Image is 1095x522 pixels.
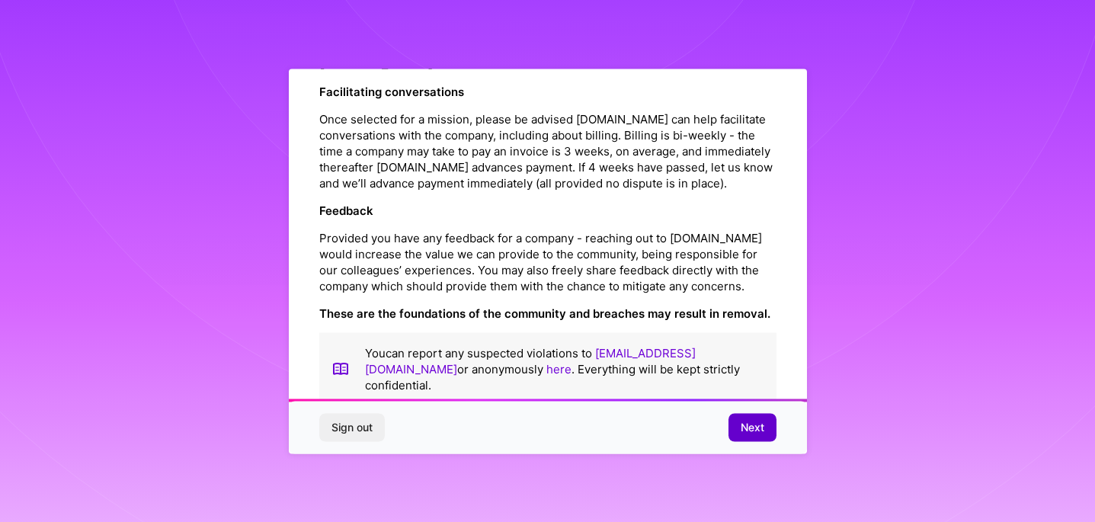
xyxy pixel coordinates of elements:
[546,361,572,376] a: here
[319,306,770,320] strong: These are the foundations of the community and breaches may result in removal.
[331,420,373,435] span: Sign out
[319,84,464,98] strong: Facilitating conversations
[728,414,776,441] button: Next
[319,203,373,217] strong: Feedback
[741,420,764,435] span: Next
[365,345,696,376] a: [EMAIL_ADDRESS][DOMAIN_NAME]
[319,414,385,441] button: Sign out
[319,110,776,191] p: Once selected for a mission, please be advised [DOMAIN_NAME] can help facilitate conversations wi...
[319,229,776,293] p: Provided you have any feedback for a company - reaching out to [DOMAIN_NAME] would increase the v...
[365,344,764,392] p: You can report any suspected violations to or anonymously . Everything will be kept strictly conf...
[331,344,350,392] img: book icon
